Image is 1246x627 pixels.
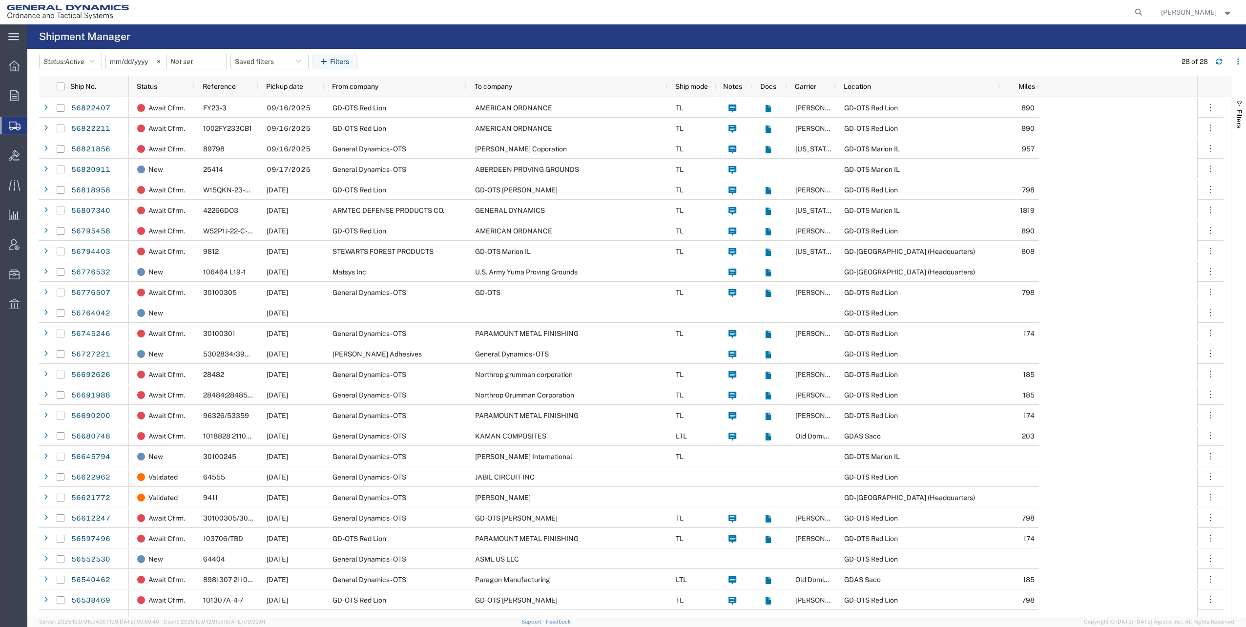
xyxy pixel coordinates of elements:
[1022,514,1035,522] span: 798
[203,268,246,276] span: 106464 L19-1
[795,125,897,132] span: Walker Transport LLC
[267,207,288,214] span: 09/26/2025
[203,350,266,358] span: 5302834/3932853
[71,101,111,116] a: 56822407
[203,289,237,296] span: 30100305
[1022,186,1035,194] span: 798
[676,330,684,337] span: TL
[844,412,898,419] span: GD-OTS Red Lion
[267,330,288,337] span: 09/08/2025
[1022,145,1035,153] span: 957
[71,306,111,321] a: 56764042
[203,227,265,235] span: W52P1J-22-C-0023
[676,432,687,440] span: LTL
[148,569,185,590] span: Await Cfrm.
[844,166,900,173] span: GD-OTS Marion IL
[795,227,897,235] span: Walker Transport LLC
[844,268,975,276] span: GD-OTS St. Petersburg (Headquarters)
[332,166,406,173] span: General Dynamics - OTS
[676,207,684,214] span: TL
[70,83,96,90] span: Ship No.
[844,453,900,460] span: GD-OTS Marion IL
[148,200,185,221] span: Await Cfrm.
[332,535,386,543] span: GD-OTS Red Lion
[203,514,273,522] span: 30100305/30000257
[844,186,898,194] span: GD-OTS Red Lion
[148,405,185,426] span: Await Cfrm.
[1023,371,1035,378] span: 185
[844,330,898,337] span: GD-OTS Red Lion
[795,432,837,440] span: Old Dominion
[203,412,249,419] span: 96326/53359
[844,207,900,214] span: GD-OTS Marion IL
[844,309,898,317] span: GD-OTS Red Lion
[203,432,301,440] span: 1018828 21100893 3000 3002
[71,347,111,362] a: 56727221
[39,54,102,69] button: Status:Active
[71,572,111,588] a: 56540462
[475,494,531,502] span: DARCY JEPKO
[203,186,270,194] span: W15QKN-23-D-0035
[267,104,311,112] span: 09/16/2025
[1008,83,1035,90] span: Miles
[267,494,288,502] span: 08/27/2025
[267,309,288,317] span: 09/09/2025
[148,446,163,467] span: New
[1235,109,1243,128] span: Filters
[71,244,111,260] a: 56794403
[71,490,111,506] a: 56621772
[844,104,898,112] span: GD-OTS Red Lion
[1022,289,1035,296] span: 798
[148,303,163,323] span: New
[844,596,898,604] span: GD-OTS Red Lion
[267,391,288,399] span: 09/03/2025
[676,104,684,112] span: TL
[795,289,897,296] span: Walker Transport LLC
[148,221,185,241] span: Await Cfrm.
[475,166,579,173] span: ABERDEEN PROVING GROUNDS
[676,514,684,522] span: TL
[546,619,571,625] a: Feedback
[203,453,236,460] span: 30100245
[675,83,708,90] span: Ship mode
[795,186,897,194] span: Walker Transport LLC
[332,432,406,440] span: General Dynamics - OTS
[1161,7,1217,18] span: Timothy Kilraine
[795,83,816,90] span: Carrier
[267,248,288,255] span: 09/15/2025
[844,83,871,90] span: Location
[676,248,684,255] span: TL
[475,432,546,440] span: KAMAN COMPOSITES
[71,470,111,485] a: 56622962
[475,248,531,255] span: GD-OTS Marion IL
[844,473,898,481] span: GD-OTS Red Lion
[203,125,252,132] span: 1002FY233CB1
[148,467,178,487] span: Validated
[203,330,235,337] span: 30100301
[166,54,227,69] input: Not set
[267,350,288,358] span: 09/05/2025
[475,145,567,153] span: Yoland Coporation
[1021,104,1035,112] span: 890
[203,391,270,399] span: 28484;28485;28482
[203,207,238,214] span: 42266DO3
[1021,125,1035,132] span: 890
[148,180,185,200] span: Await Cfrm.
[844,371,898,378] span: GD-OTS Red Lion
[148,549,163,569] span: New
[71,388,111,403] a: 56691988
[203,535,243,543] span: 103706/TBD
[795,514,897,522] span: Walker Transport LLC
[844,514,898,522] span: GD-OTS Red Lion
[332,104,386,112] span: GD-OTS Red Lion
[148,98,185,118] span: Await Cfrm.
[332,227,386,235] span: GD-OTS Red Lion
[844,350,898,358] span: GD-OTS Red Lion
[844,289,898,296] span: GD-OTS Red Lion
[267,473,288,481] span: 08/27/2025
[267,268,288,276] span: 09/10/2025
[844,576,881,584] span: GDAS Saco
[332,207,444,214] span: ARMTEC DEFENSE PRODUCTS CO.
[475,412,579,419] span: PARAMOUNT METAL FINISHING
[332,248,434,255] span: STEWARTS FOREST PRODUCTS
